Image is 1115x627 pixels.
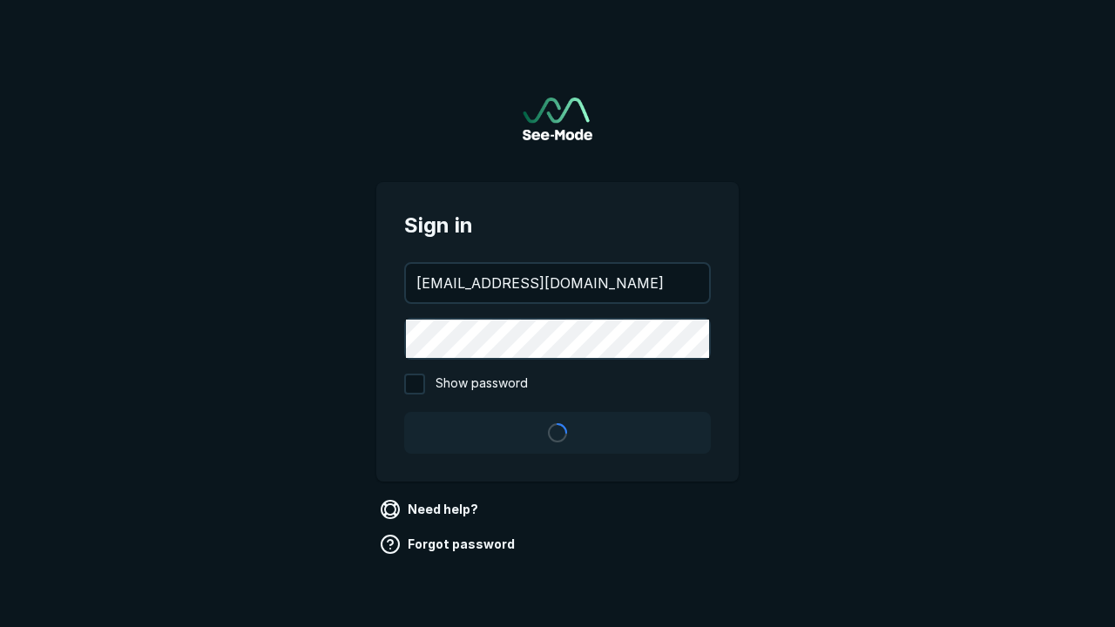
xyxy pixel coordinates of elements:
span: Show password [436,374,528,394]
input: your@email.com [406,264,709,302]
a: Forgot password [376,530,522,558]
img: See-Mode Logo [523,98,592,140]
a: Need help? [376,496,485,523]
span: Sign in [404,210,711,241]
a: Go to sign in [523,98,592,140]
